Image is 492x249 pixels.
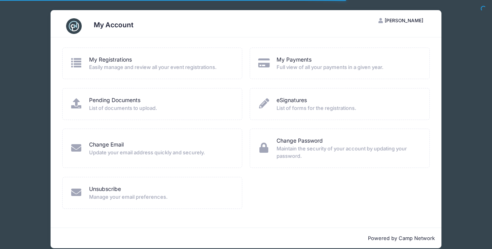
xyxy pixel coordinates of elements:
span: List of documents to upload. [89,104,232,112]
span: List of forms for the registrations. [277,104,419,112]
a: Change Password [277,137,323,145]
p: Powered by Camp Network [57,235,435,242]
a: My Payments [277,56,312,64]
a: Change Email [89,141,124,149]
span: Manage your email preferences. [89,193,232,201]
a: Unsubscribe [89,185,121,193]
span: Full view of all your payments in a given year. [277,64,419,71]
span: Easily manage and review all your event registrations. [89,64,232,71]
h3: My Account [94,21,133,29]
span: Maintain the security of your account by updating your password. [277,145,419,160]
a: My Registrations [89,56,132,64]
a: eSignatures [277,96,307,104]
span: Update your email address quickly and securely. [89,149,232,157]
a: Pending Documents [89,96,140,104]
img: CampNetwork [66,18,82,34]
button: [PERSON_NAME] [372,14,430,27]
span: [PERSON_NAME] [385,18,423,23]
